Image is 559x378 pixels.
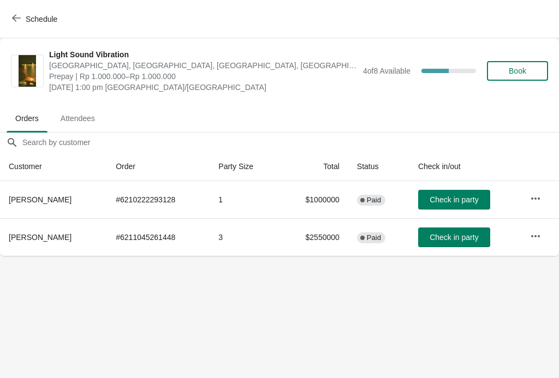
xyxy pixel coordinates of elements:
[107,152,210,181] th: Order
[367,196,381,205] span: Paid
[279,181,348,218] td: $1000000
[409,152,521,181] th: Check in/out
[348,152,409,181] th: Status
[9,233,72,242] span: [PERSON_NAME]
[363,67,411,75] span: 4 of 8 Available
[9,195,72,204] span: [PERSON_NAME]
[52,109,104,128] span: Attendees
[49,82,358,93] span: [DATE] 1:00 pm [GEOGRAPHIC_DATA]/[GEOGRAPHIC_DATA]
[367,233,381,242] span: Paid
[210,152,279,181] th: Party Size
[210,218,279,256] td: 3
[107,181,210,218] td: # 6210222293128
[210,181,279,218] td: 1
[509,67,526,75] span: Book
[49,49,358,60] span: Light Sound Vibration
[279,152,348,181] th: Total
[26,15,57,23] span: Schedule
[430,195,478,204] span: Check in party
[279,218,348,256] td: $2550000
[22,133,559,152] input: Search by customer
[418,227,490,247] button: Check in party
[487,61,548,81] button: Book
[19,55,37,87] img: Light Sound Vibration
[430,233,478,242] span: Check in party
[5,9,66,29] button: Schedule
[107,218,210,256] td: # 6211045261448
[49,60,358,71] span: [GEOGRAPHIC_DATA], [GEOGRAPHIC_DATA], [GEOGRAPHIC_DATA], [GEOGRAPHIC_DATA], [GEOGRAPHIC_DATA]
[7,109,47,128] span: Orders
[418,190,490,209] button: Check in party
[49,71,358,82] span: Prepay | Rp 1.000.000–Rp 1.000.000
